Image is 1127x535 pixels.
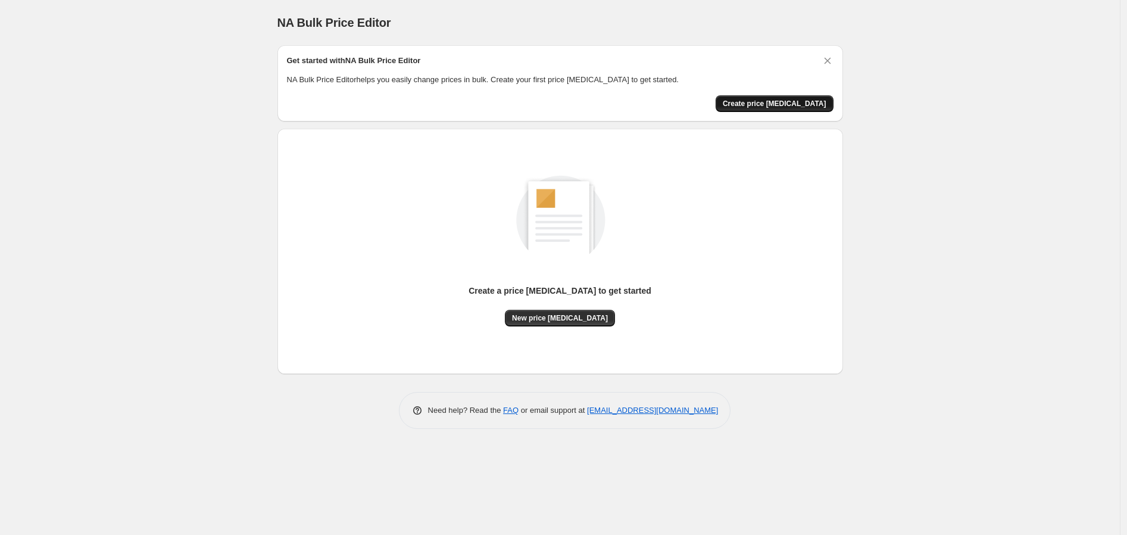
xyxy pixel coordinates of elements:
[428,406,504,415] span: Need help? Read the
[469,285,651,297] p: Create a price [MEDICAL_DATA] to get started
[716,95,833,112] button: Create price change job
[503,406,519,415] a: FAQ
[287,74,833,86] p: NA Bulk Price Editor helps you easily change prices in bulk. Create your first price [MEDICAL_DAT...
[587,406,718,415] a: [EMAIL_ADDRESS][DOMAIN_NAME]
[287,55,421,67] h2: Get started with NA Bulk Price Editor
[822,55,833,67] button: Dismiss card
[505,310,615,326] button: New price [MEDICAL_DATA]
[723,99,826,108] span: Create price [MEDICAL_DATA]
[512,313,608,323] span: New price [MEDICAL_DATA]
[519,406,587,415] span: or email support at
[277,16,391,29] span: NA Bulk Price Editor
